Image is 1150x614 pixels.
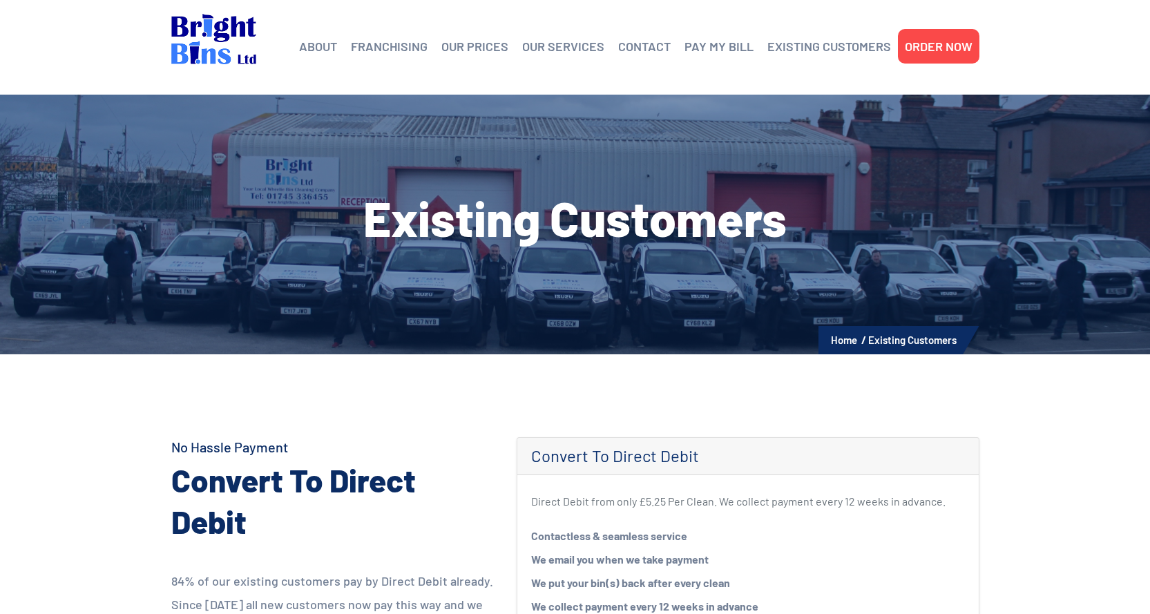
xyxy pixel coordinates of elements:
[299,36,337,57] a: ABOUT
[441,36,508,57] a: OUR PRICES
[684,36,754,57] a: PAY MY BILL
[531,524,965,548] li: Contactless & seamless service
[531,446,965,466] h4: Convert To Direct Debit
[171,193,979,242] h1: Existing Customers
[905,36,972,57] a: ORDER NOW
[618,36,671,57] a: CONTACT
[831,334,857,346] a: Home
[531,548,965,571] li: We email you when we take payment
[171,437,496,457] h4: No Hassle Payment
[522,36,604,57] a: OUR SERVICES
[531,571,965,595] li: We put your bin(s) back after every clean
[531,495,946,508] small: Direct Debit from only £5.25 Per Clean. We collect payment every 12 weeks in advance.
[767,36,891,57] a: EXISTING CUSTOMERS
[171,459,496,542] h2: Convert To Direct Debit
[351,36,428,57] a: FRANCHISING
[868,331,957,349] li: Existing Customers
